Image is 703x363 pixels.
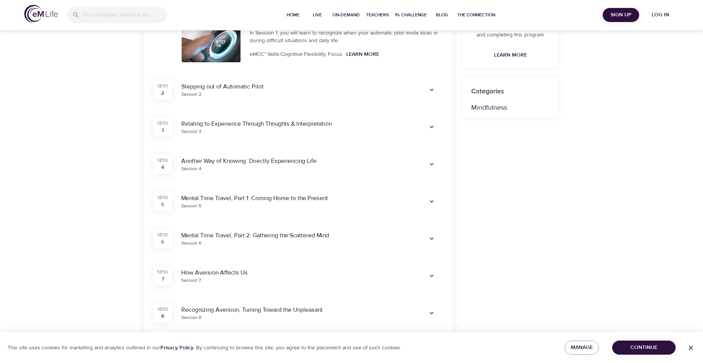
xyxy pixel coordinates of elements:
[181,91,201,98] div: Session 2
[181,194,410,203] div: Mental Time Travel, Part 1: Coming Home to the Present
[612,341,676,355] button: Continue
[161,201,164,208] div: 5
[181,157,410,166] div: Another Way of Knowing: Directly Experiencing Life
[494,51,527,60] span: Learn More
[24,5,58,23] img: logo
[642,8,679,22] button: Log in
[308,11,326,19] span: Live
[181,240,202,246] div: Session 6
[161,275,164,283] div: 7
[471,103,550,113] p: Mindfulness
[284,11,302,19] span: Home
[250,29,444,44] div: In Session 1, you will learn to recognize when your automatic pilot mode kicks in during difficul...
[181,82,410,91] div: Stepping out of Automatic Pilot
[157,120,168,126] div: SESS
[161,89,164,97] div: 2
[157,269,168,275] div: SESS
[161,126,164,134] div: 3
[161,238,164,246] div: 6
[181,268,410,277] div: How Aversion Affects Us
[395,11,427,19] span: 1% Challenge
[618,343,670,352] span: Continue
[161,164,164,171] div: 4
[471,86,550,96] p: Categories
[346,51,379,58] a: Learn More
[491,48,530,62] a: Learn More
[157,83,168,89] div: SESS
[332,11,360,19] span: On-Demand
[457,11,495,19] span: The Connection
[181,277,201,284] div: Session 7
[565,341,599,355] button: Manage
[181,120,410,128] div: Relating to Experience Through Thoughts & Interpretation
[250,51,342,58] span: eMCC™ Skills: Cognitive Flexibility, Focus
[160,344,193,351] a: Privacy Policy
[181,166,201,172] div: Session 4
[181,203,201,209] div: Session 5
[606,10,636,20] span: Sign Up
[157,232,168,238] div: SESS
[181,128,201,135] div: Session 3
[181,314,201,321] div: Session 8
[181,306,410,314] div: Recognizing Aversion, Turning Toward the Unpleasant
[181,231,410,240] div: Mental Time Travel, Part 2: Gathering the Scattered Mind
[161,312,164,320] div: 8
[157,306,168,312] div: SESS
[603,8,639,22] button: Sign Up
[366,11,389,19] span: Teachers
[83,7,167,23] input: Find programs, teachers, etc...
[157,157,168,164] div: SESS
[645,10,676,20] span: Log in
[433,11,451,19] span: Blog
[571,343,593,352] span: Manage
[157,194,168,201] div: SESS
